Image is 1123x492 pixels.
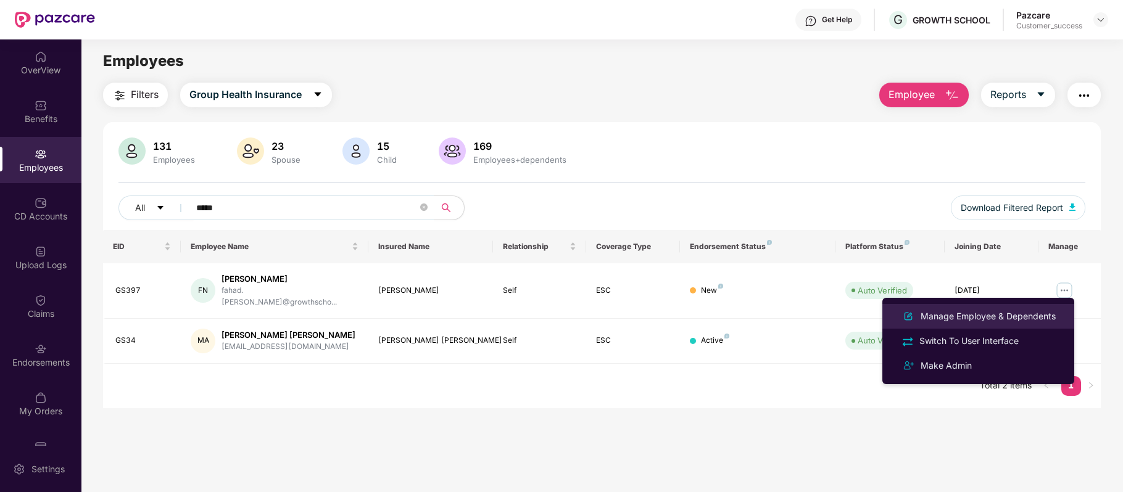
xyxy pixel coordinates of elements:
div: Spouse [269,155,303,165]
img: manageButton [1055,281,1074,300]
span: caret-down [1036,89,1046,100]
div: fahad.[PERSON_NAME]@growthscho... [222,285,358,308]
div: GROWTH SCHOOL [913,14,990,26]
span: Group Health Insurance [189,87,302,102]
th: EID [103,230,181,263]
div: 23 [269,140,303,152]
div: New [701,285,723,297]
div: Self [503,335,577,346]
span: right [1087,382,1095,389]
button: Group Health Insurancecaret-down [180,83,332,107]
span: Reports [990,87,1026,102]
img: svg+xml;base64,PHN2ZyB4bWxucz0iaHR0cDovL3d3dy53My5vcmcvMjAwMC9zdmciIHdpZHRoPSI4IiBoZWlnaHQ9IjgiIH... [724,334,729,338]
th: Coverage Type [586,230,680,263]
div: [PERSON_NAME] [222,273,358,285]
div: MA [191,329,215,353]
button: search [434,195,465,220]
img: svg+xml;base64,PHN2ZyBpZD0iRHJvcGRvd24tMzJ4MzIiIHhtbG5zPSJodHRwOi8vd3d3LnczLm9yZy8yMDAwL3N2ZyIgd2... [1096,15,1106,25]
div: 15 [375,140,399,152]
div: Pazcare [1016,9,1082,21]
span: All [135,201,145,215]
button: Allcaret-down [118,195,194,220]
div: Self [503,285,577,297]
img: New Pazcare Logo [15,12,95,28]
img: svg+xml;base64,PHN2ZyB4bWxucz0iaHR0cDovL3d3dy53My5vcmcvMjAwMC9zdmciIHhtbG5zOnhsaW5rPSJodHRwOi8vd3... [945,88,959,103]
img: svg+xml;base64,PHN2ZyB4bWxucz0iaHR0cDovL3d3dy53My5vcmcvMjAwMC9zdmciIHdpZHRoPSIyNCIgaGVpZ2h0PSIyNC... [1077,88,1092,103]
div: [PERSON_NAME] [PERSON_NAME] [222,329,355,341]
div: ESC [596,285,670,297]
button: right [1081,376,1101,396]
div: [PERSON_NAME] [378,285,483,297]
div: ESC [596,335,670,346]
img: svg+xml;base64,PHN2ZyB4bWxucz0iaHR0cDovL3d3dy53My5vcmcvMjAwMC9zdmciIHdpZHRoPSIyNCIgaGVpZ2h0PSIyNC... [901,335,914,348]
th: Employee Name [181,230,368,263]
div: Switch To User Interface [917,334,1021,348]
img: svg+xml;base64,PHN2ZyB4bWxucz0iaHR0cDovL3d3dy53My5vcmcvMjAwMC9zdmciIHhtbG5zOnhsaW5rPSJodHRwOi8vd3... [1069,203,1075,211]
img: svg+xml;base64,PHN2ZyB4bWxucz0iaHR0cDovL3d3dy53My5vcmcvMjAwMC9zdmciIHhtbG5zOnhsaW5rPSJodHRwOi8vd3... [342,137,370,165]
span: search [434,203,458,213]
span: Relationship [503,242,568,252]
div: 131 [151,140,197,152]
span: caret-down [313,89,323,100]
div: [DATE] [955,285,1029,297]
button: Reportscaret-down [981,83,1055,107]
img: svg+xml;base64,PHN2ZyB4bWxucz0iaHR0cDovL3d3dy53My5vcmcvMjAwMC9zdmciIHhtbG5zOnhsaW5rPSJodHRwOi8vd3... [439,137,466,165]
img: svg+xml;base64,PHN2ZyB4bWxucz0iaHR0cDovL3d3dy53My5vcmcvMjAwMC9zdmciIHdpZHRoPSIyNCIgaGVpZ2h0PSIyNC... [901,358,916,373]
img: svg+xml;base64,PHN2ZyBpZD0iTXlfT3JkZXJzIiBkYXRhLW5hbWU9Ik15IE9yZGVycyIgeG1sbnM9Imh0dHA6Ly93d3cudz... [35,392,47,404]
th: Manage [1038,230,1101,263]
div: Employees [151,155,197,165]
img: svg+xml;base64,PHN2ZyBpZD0iQ0RfQWNjb3VudHMiIGRhdGEtbmFtZT0iQ0QgQWNjb3VudHMiIHhtbG5zPSJodHRwOi8vd3... [35,197,47,209]
th: Insured Name [368,230,493,263]
span: close-circle [420,203,428,211]
img: svg+xml;base64,PHN2ZyBpZD0iQmVuZWZpdHMiIHhtbG5zPSJodHRwOi8vd3d3LnczLm9yZy8yMDAwL3N2ZyIgd2lkdGg9Ij... [35,99,47,112]
span: caret-down [156,203,165,213]
div: Auto Verified [858,284,907,297]
div: Auto Verified [858,334,907,346]
button: Filters [103,83,168,107]
div: Platform Status [845,242,935,252]
div: Get Help [822,15,852,25]
div: Manage Employee & Dependents [918,310,1058,323]
img: svg+xml;base64,PHN2ZyBpZD0iQ2xhaW0iIHhtbG5zPSJodHRwOi8vd3d3LnczLm9yZy8yMDAwL3N2ZyIgd2lkdGg9IjIwIi... [35,294,47,306]
div: Customer_success [1016,21,1082,31]
img: svg+xml;base64,PHN2ZyBpZD0iRW5kb3JzZW1lbnRzIiB4bWxucz0iaHR0cDovL3d3dy53My5vcmcvMjAwMC9zdmciIHdpZH... [35,343,47,355]
div: Endorsement Status [690,242,826,252]
img: svg+xml;base64,PHN2ZyB4bWxucz0iaHR0cDovL3d3dy53My5vcmcvMjAwMC9zdmciIHdpZHRoPSI4IiBoZWlnaHQ9IjgiIH... [767,240,772,245]
div: Employees+dependents [471,155,569,165]
li: Next Page [1081,376,1101,396]
span: Employees [103,52,184,70]
img: svg+xml;base64,PHN2ZyB4bWxucz0iaHR0cDovL3d3dy53My5vcmcvMjAwMC9zdmciIHdpZHRoPSI4IiBoZWlnaHQ9IjgiIH... [718,284,723,289]
span: Download Filtered Report [961,201,1063,215]
div: 169 [471,140,569,152]
img: svg+xml;base64,PHN2ZyB4bWxucz0iaHR0cDovL3d3dy53My5vcmcvMjAwMC9zdmciIHdpZHRoPSIyNCIgaGVpZ2h0PSIyNC... [112,88,127,103]
th: Joining Date [945,230,1038,263]
button: Download Filtered Report [951,195,1085,220]
img: svg+xml;base64,PHN2ZyBpZD0iU2V0dGluZy0yMHgyMCIgeG1sbnM9Imh0dHA6Ly93d3cudzMub3JnLzIwMDAvc3ZnIiB3aW... [13,463,25,475]
span: Employee Name [191,242,349,252]
span: close-circle [420,202,428,214]
div: Child [375,155,399,165]
img: svg+xml;base64,PHN2ZyB4bWxucz0iaHR0cDovL3d3dy53My5vcmcvMjAwMC9zdmciIHdpZHRoPSI4IiBoZWlnaHQ9IjgiIH... [905,240,910,245]
img: svg+xml;base64,PHN2ZyB4bWxucz0iaHR0cDovL3d3dy53My5vcmcvMjAwMC9zdmciIHhtbG5zOnhsaW5rPSJodHRwOi8vd3... [118,137,146,165]
img: svg+xml;base64,PHN2ZyB4bWxucz0iaHR0cDovL3d3dy53My5vcmcvMjAwMC9zdmciIHhtbG5zOnhsaW5rPSJodHRwOi8vd3... [237,137,264,165]
img: svg+xml;base64,PHN2ZyBpZD0iRW1wbG95ZWVzIiB4bWxucz0iaHR0cDovL3d3dy53My5vcmcvMjAwMC9zdmciIHdpZHRoPS... [35,148,47,160]
div: FN [191,278,215,303]
img: svg+xml;base64,PHN2ZyBpZD0iUGF6Y2FyZCIgeG1sbnM9Imh0dHA6Ly93d3cudzMub3JnLzIwMDAvc3ZnIiB3aWR0aD0iMj... [35,440,47,453]
div: [EMAIL_ADDRESS][DOMAIN_NAME] [222,341,355,353]
div: Make Admin [918,359,974,372]
button: Employee [879,83,969,107]
div: Settings [28,463,68,475]
img: svg+xml;base64,PHN2ZyBpZD0iSGVscC0zMngzMiIgeG1sbnM9Imh0dHA6Ly93d3cudzMub3JnLzIwMDAvc3ZnIiB3aWR0aD... [805,15,817,27]
img: svg+xml;base64,PHN2ZyB4bWxucz0iaHR0cDovL3d3dy53My5vcmcvMjAwMC9zdmciIHhtbG5zOnhsaW5rPSJodHRwOi8vd3... [901,309,916,324]
div: Active [701,335,729,346]
span: G [893,12,903,27]
div: GS34 [115,335,171,346]
div: [PERSON_NAME] [PERSON_NAME] [378,335,483,346]
span: Employee [889,87,935,102]
th: Relationship [493,230,587,263]
img: svg+xml;base64,PHN2ZyBpZD0iVXBsb2FkX0xvZ3MiIGRhdGEtbmFtZT0iVXBsb2FkIExvZ3MiIHhtbG5zPSJodHRwOi8vd3... [35,245,47,258]
img: svg+xml;base64,PHN2ZyBpZD0iSG9tZSIgeG1sbnM9Imh0dHA6Ly93d3cudzMub3JnLzIwMDAvc3ZnIiB3aWR0aD0iMjAiIG... [35,51,47,63]
span: Filters [131,87,159,102]
span: EID [113,242,162,252]
div: GS397 [115,285,171,297]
